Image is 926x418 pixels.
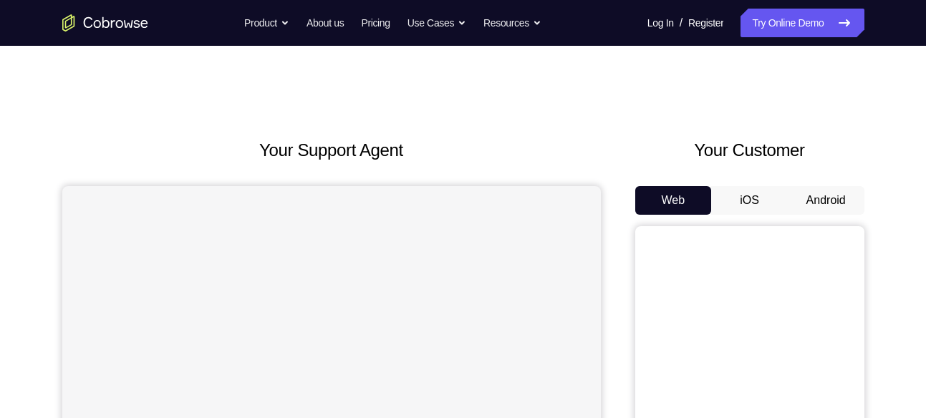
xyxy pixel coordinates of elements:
[307,9,344,37] a: About us
[635,137,864,163] h2: Your Customer
[361,9,390,37] a: Pricing
[788,186,864,215] button: Android
[711,186,788,215] button: iOS
[680,14,683,31] span: /
[635,186,712,215] button: Web
[407,9,466,37] button: Use Cases
[647,9,674,37] a: Log In
[688,9,723,37] a: Register
[483,9,541,37] button: Resources
[741,9,864,37] a: Try Online Demo
[62,137,601,163] h2: Your Support Agent
[62,14,148,31] a: Go to the home page
[244,9,289,37] button: Product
